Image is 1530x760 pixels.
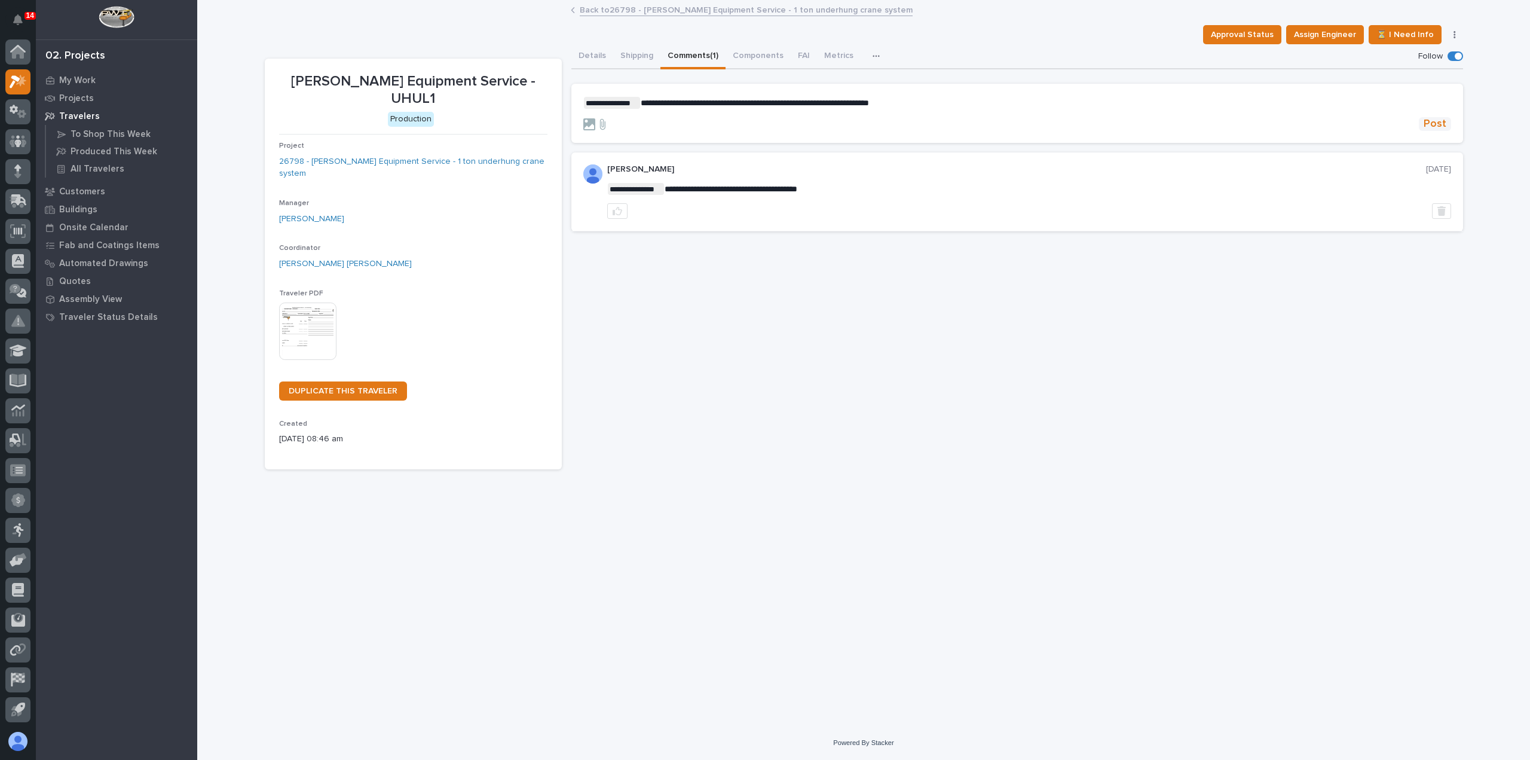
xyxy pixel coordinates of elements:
a: Fab and Coatings Items [36,236,197,254]
button: Comments (1) [660,44,726,69]
button: Shipping [613,44,660,69]
span: DUPLICATE THIS TRAVELER [289,387,397,395]
span: Created [279,420,307,428]
p: Fab and Coatings Items [59,240,160,251]
a: Traveler Status Details [36,308,197,326]
p: [PERSON_NAME] [607,164,1426,175]
button: like this post [607,203,628,219]
a: Buildings [36,200,197,218]
p: [DATE] [1426,164,1451,175]
p: [PERSON_NAME] Equipment Service - UHUL1 [279,73,547,108]
img: Workspace Logo [99,6,134,28]
button: Assign Engineer [1286,25,1364,44]
button: Post [1419,117,1451,131]
a: Customers [36,182,197,200]
button: users-avatar [5,729,30,754]
p: 14 [26,11,34,20]
a: [PERSON_NAME] [279,213,344,225]
p: My Work [59,75,96,86]
a: To Shop This Week [46,126,197,142]
div: 02. Projects [45,50,105,63]
button: Components [726,44,791,69]
p: Produced This Week [71,146,157,157]
p: Customers [59,187,105,197]
span: Manager [279,200,309,207]
p: Travelers [59,111,100,122]
p: Assembly View [59,294,122,305]
a: Back to26798 - [PERSON_NAME] Equipment Service - 1 ton underhung crane system [580,2,913,16]
button: Approval Status [1203,25,1281,44]
span: Approval Status [1211,28,1274,42]
span: Post [1424,117,1446,131]
p: To Shop This Week [71,129,151,140]
a: Automated Drawings [36,254,197,272]
a: Produced This Week [46,143,197,160]
p: Onsite Calendar [59,222,128,233]
button: FAI [791,44,817,69]
img: ALV-UjW1D-ML-FnCt4FgU8x4S79KJqwX3TQHk7UYGtoy9jV5yY8fpjVEvRQNbvDwvk-GQ6vc8cB5lOH07uFCwEYx9Ysx_wxRe... [583,164,602,184]
a: Projects [36,89,197,107]
a: [PERSON_NAME] [PERSON_NAME] [279,258,412,270]
span: Project [279,142,304,149]
button: ⏳ I Need Info [1369,25,1442,44]
a: Onsite Calendar [36,218,197,236]
span: ⏳ I Need Info [1376,28,1434,42]
button: Notifications [5,7,30,32]
p: Buildings [59,205,97,215]
p: Quotes [59,276,91,287]
p: Traveler Status Details [59,312,158,323]
button: Delete post [1432,203,1451,219]
span: Coordinator [279,245,320,252]
a: 26798 - [PERSON_NAME] Equipment Service - 1 ton underhung crane system [279,155,547,181]
p: All Travelers [71,164,124,175]
a: Assembly View [36,290,197,308]
p: Automated Drawings [59,258,148,269]
span: Traveler PDF [279,290,323,297]
span: Assign Engineer [1294,28,1356,42]
p: [DATE] 08:46 am [279,433,547,445]
p: Projects [59,93,94,104]
button: Details [571,44,613,69]
a: Travelers [36,107,197,125]
div: Production [388,112,434,127]
div: Notifications14 [15,14,30,33]
a: Powered By Stacker [833,739,893,746]
a: My Work [36,71,197,89]
a: Quotes [36,272,197,290]
button: Metrics [817,44,861,69]
a: All Travelers [46,160,197,177]
p: Follow [1418,51,1443,62]
a: DUPLICATE THIS TRAVELER [279,381,407,401]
